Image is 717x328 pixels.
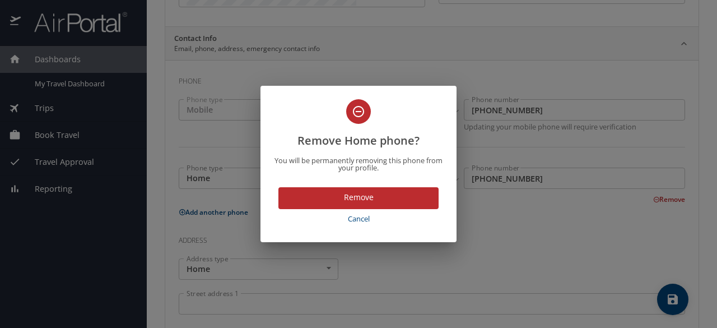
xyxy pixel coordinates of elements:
button: Remove [278,187,439,209]
h2: Remove Home phone? [274,99,443,150]
button: Cancel [278,209,439,229]
span: Cancel [283,212,434,225]
p: You will be permanently removing this phone from your profile. [274,157,443,172]
span: Remove [287,191,430,205]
